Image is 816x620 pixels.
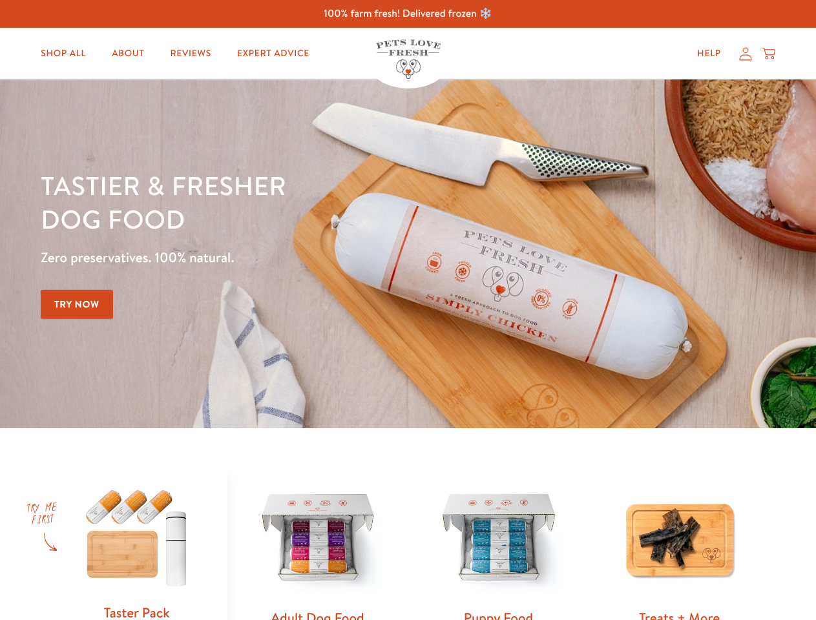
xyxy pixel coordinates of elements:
p: Zero preservatives. 100% natural. [41,246,530,269]
a: Try Now [41,290,113,319]
a: Shop All [30,41,96,67]
img: Pets Love Fresh [376,39,441,79]
a: About [101,41,154,67]
a: Expert Advice [227,41,320,67]
a: Help [687,41,731,67]
h1: Tastier & fresher dog food [41,169,530,236]
a: Reviews [160,41,221,67]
